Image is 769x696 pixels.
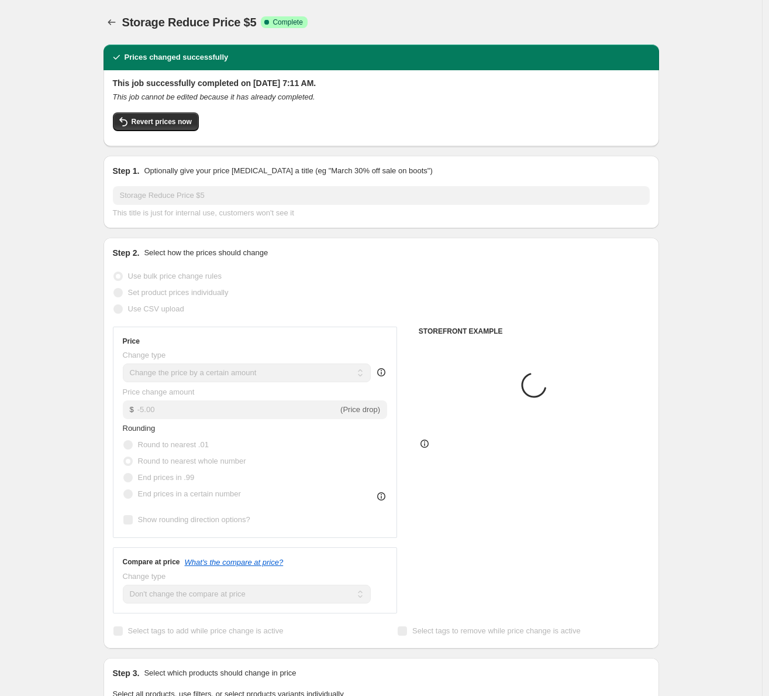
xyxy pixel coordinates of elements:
[128,288,229,297] span: Set product prices individually
[123,557,180,567] h3: Compare at price
[113,112,199,131] button: Revert prices now
[138,515,250,524] span: Show rounding direction options?
[138,489,241,498] span: End prices in a certain number
[132,117,192,126] span: Revert prices now
[144,247,268,259] p: Select how the prices should change
[138,440,209,449] span: Round to nearest .01
[128,304,184,313] span: Use CSV upload
[138,473,195,482] span: End prices in .99
[113,667,140,679] h2: Step 3.
[113,92,315,101] i: This job cannot be edited because it has already completed.
[104,14,120,30] button: Price change jobs
[419,327,650,336] h6: STOREFRONT EXAMPLE
[128,626,284,635] span: Select tags to add while price change is active
[128,272,222,280] span: Use bulk price change rules
[125,52,229,63] h2: Prices changed successfully
[123,351,166,359] span: Change type
[138,457,246,465] span: Round to nearest whole number
[123,337,140,346] h3: Price
[123,572,166,581] span: Change type
[144,667,296,679] p: Select which products should change in price
[113,247,140,259] h2: Step 2.
[113,186,650,205] input: 30% off holiday sale
[123,388,195,396] span: Price change amount
[273,18,302,27] span: Complete
[123,424,156,433] span: Rounding
[412,626,581,635] span: Select tags to remove while price change is active
[375,366,387,378] div: help
[137,400,338,419] input: -10.00
[340,405,380,414] span: (Price drop)
[130,405,134,414] span: $
[113,165,140,177] h2: Step 1.
[122,16,257,29] span: Storage Reduce Price $5
[113,77,650,89] h2: This job successfully completed on [DATE] 7:11 AM.
[144,165,432,177] p: Optionally give your price [MEDICAL_DATA] a title (eg "March 30% off sale on boots")
[185,558,284,567] button: What's the compare at price?
[113,208,294,217] span: This title is just for internal use, customers won't see it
